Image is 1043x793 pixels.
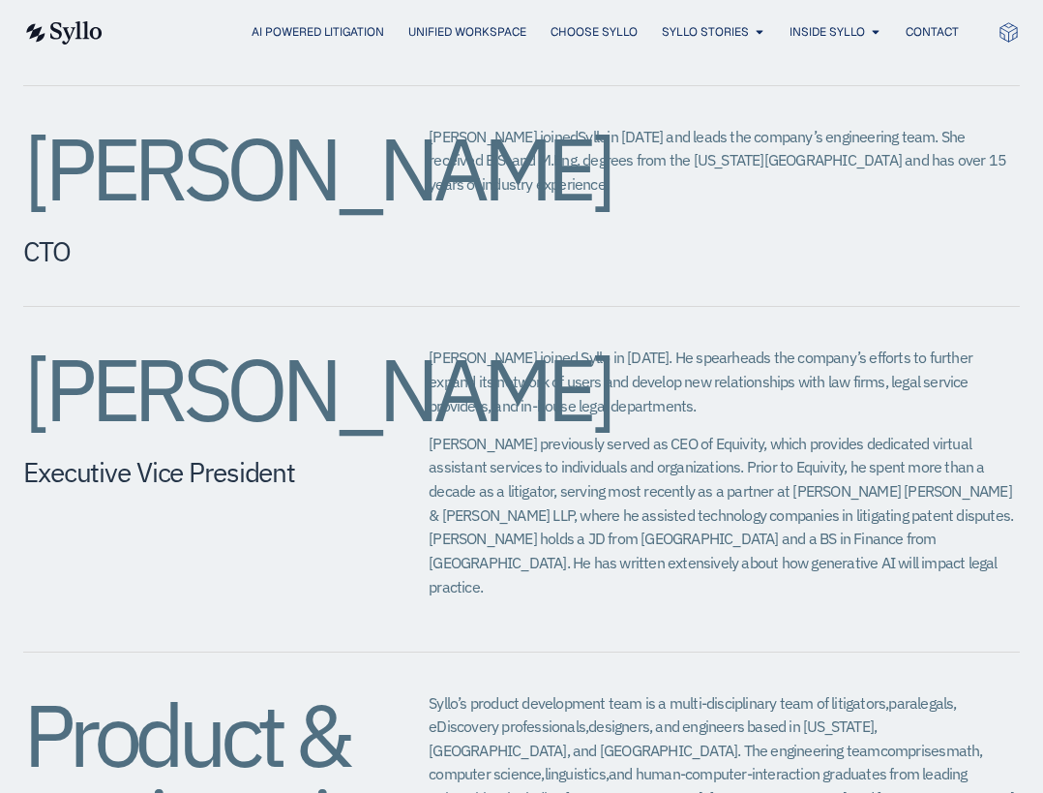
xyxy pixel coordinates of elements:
[429,127,1006,194] span: in [DATE] and leads the company’s engineering team. She received B.S. and M.Eng. degrees from the...
[551,23,638,41] a: Choose Syllo
[141,23,959,42] div: Menu Toggle
[23,235,351,268] h5: CTO
[429,434,1013,596] span: [PERSON_NAME] previously served as CEO of Equivity, which provides dedicated virtual assistant se...
[408,23,526,41] a: Unified Workspace
[429,693,888,713] span: Syllo’s product development team is a multi-disciplinary team of litigators,
[790,23,865,41] a: Inside Syllo
[545,764,609,783] span: linguistics,
[429,127,578,146] span: [PERSON_NAME] joined
[429,693,956,737] span: paralegals, eDiscovery professionals,
[662,23,749,41] a: Syllo Stories
[880,741,946,760] span: comprises
[252,23,384,41] a: AI Powered Litigation
[429,741,982,784] span: math, computer science,
[429,717,879,760] span: designers, and engineers based in [US_STATE], [GEOGRAPHIC_DATA], and [GEOGRAPHIC_DATA]. The engin...
[429,348,972,414] span: [PERSON_NAME] joined Syllo in [DATE]. He spearheads the company’s efforts to further expand its n...
[578,127,607,146] span: Syllo
[23,125,351,212] h2: [PERSON_NAME]
[606,174,609,194] span: .
[23,21,103,45] img: syllo
[23,346,351,433] h2: [PERSON_NAME]
[906,23,959,41] a: Contact
[141,23,959,42] nav: Menu
[23,456,351,489] h5: Executive Vice President​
